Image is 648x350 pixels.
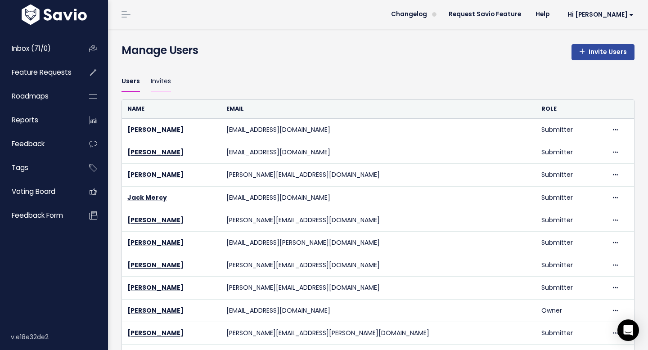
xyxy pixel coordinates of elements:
span: Changelog [391,11,427,18]
a: Invite Users [571,44,634,60]
img: logo-white.9d6f32f41409.svg [19,4,89,25]
td: Submitter [536,254,606,277]
td: [PERSON_NAME][EMAIL_ADDRESS][DOMAIN_NAME] [221,164,536,186]
a: [PERSON_NAME] [127,215,184,224]
a: [PERSON_NAME] [127,125,184,134]
td: [EMAIL_ADDRESS][DOMAIN_NAME] [221,119,536,141]
span: Inbox (71/0) [12,44,51,53]
a: Inbox (71/0) [2,38,75,59]
div: Open Intercom Messenger [617,319,639,341]
span: Feedback [12,139,45,148]
th: Name [122,100,221,118]
td: Submitter [536,164,606,186]
a: [PERSON_NAME] [127,238,184,247]
td: [EMAIL_ADDRESS][DOMAIN_NAME] [221,186,536,209]
td: Submitter [536,119,606,141]
h4: Manage Users [121,42,198,58]
td: Owner [536,299,606,322]
a: Roadmaps [2,86,75,107]
td: Submitter [536,209,606,231]
td: [EMAIL_ADDRESS][DOMAIN_NAME] [221,299,536,322]
span: Tags [12,163,28,172]
td: [PERSON_NAME][EMAIL_ADDRESS][DOMAIN_NAME] [221,209,536,231]
span: Hi [PERSON_NAME] [567,11,634,18]
a: [PERSON_NAME] [127,306,184,315]
a: Reports [2,110,75,130]
a: [PERSON_NAME] [127,260,184,269]
a: Jack Mercy [127,193,167,202]
a: Feedback form [2,205,75,226]
a: Invites [151,71,171,92]
td: Submitter [536,322,606,344]
a: Request Savio Feature [441,8,528,21]
a: Hi [PERSON_NAME] [557,8,641,22]
a: [PERSON_NAME] [127,148,184,157]
a: Voting Board [2,181,75,202]
td: [PERSON_NAME][EMAIL_ADDRESS][DOMAIN_NAME] [221,254,536,277]
a: Tags [2,157,75,178]
span: Feature Requests [12,67,72,77]
a: [PERSON_NAME] [127,170,184,179]
th: Email [221,100,536,118]
td: [PERSON_NAME][EMAIL_ADDRESS][DOMAIN_NAME] [221,277,536,299]
td: Submitter [536,277,606,299]
td: [PERSON_NAME][EMAIL_ADDRESS][PERSON_NAME][DOMAIN_NAME] [221,322,536,344]
span: Voting Board [12,187,55,196]
span: Feedback form [12,211,63,220]
td: Submitter [536,186,606,209]
td: Submitter [536,231,606,254]
div: v.e18e32de2 [11,325,108,349]
td: Submitter [536,141,606,164]
th: Role [536,100,606,118]
a: Feature Requests [2,62,75,83]
span: Reports [12,115,38,125]
a: Help [528,8,557,21]
a: [PERSON_NAME] [127,283,184,292]
td: [EMAIL_ADDRESS][PERSON_NAME][DOMAIN_NAME] [221,231,536,254]
a: Feedback [2,134,75,154]
span: Roadmaps [12,91,49,101]
a: [PERSON_NAME] [127,328,184,337]
td: [EMAIL_ADDRESS][DOMAIN_NAME] [221,141,536,164]
a: Users [121,71,140,92]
